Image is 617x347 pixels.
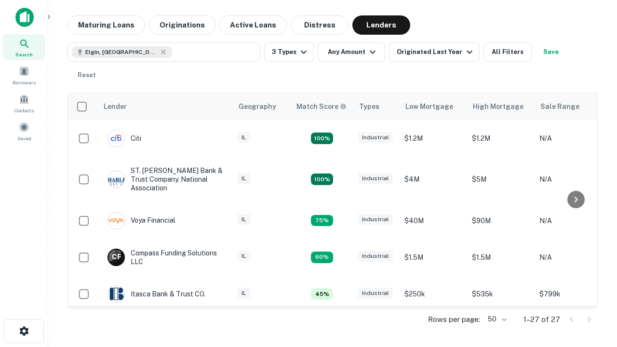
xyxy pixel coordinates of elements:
div: Types [359,101,379,112]
iframe: Chat Widget [569,270,617,316]
div: 50 [484,312,508,326]
div: IL [238,288,250,299]
button: All Filters [483,42,532,62]
img: picture [108,286,124,302]
button: Save your search to get updates of matches that match your search criteria. [536,42,566,62]
div: Matching Properties: 9, hasApolloMatch: undefined [311,133,333,144]
td: $250k [400,276,467,312]
button: 3 Types [264,42,314,62]
button: Reset [71,66,102,85]
a: Search [3,34,45,60]
button: Maturing Loans [67,15,145,35]
a: Contacts [3,90,45,116]
div: Originated Last Year [397,46,475,58]
img: capitalize-icon.png [15,8,34,27]
th: Types [353,93,400,120]
div: Capitalize uses an advanced AI algorithm to match your search with the best lender. The match sco... [296,101,347,112]
td: $40M [400,202,467,239]
img: picture [108,130,124,147]
div: Geography [239,101,276,112]
span: Search [15,51,33,58]
td: $1.5M [467,239,535,276]
div: Citi [107,130,141,147]
button: Originated Last Year [389,42,480,62]
img: picture [108,213,124,229]
div: Industrial [358,132,393,143]
th: High Mortgage [467,93,535,120]
button: Originations [149,15,215,35]
div: Matching Properties: 5, hasApolloMatch: undefined [311,215,333,227]
td: $1.2M [400,120,467,157]
td: $90M [467,202,535,239]
div: IL [238,251,250,262]
p: Rows per page: [428,314,480,325]
div: Industrial [358,214,393,225]
button: Active Loans [219,15,287,35]
div: IL [238,132,250,143]
div: Matching Properties: 12, hasApolloMatch: undefined [311,173,333,185]
th: Low Mortgage [400,93,467,120]
div: IL [238,173,250,184]
p: C F [112,252,121,262]
div: Low Mortgage [405,101,453,112]
th: Lender [98,93,233,120]
button: Lenders [352,15,410,35]
span: Borrowers [13,79,36,86]
span: Saved [17,134,31,142]
a: Borrowers [3,62,45,88]
div: High Mortgage [473,101,523,112]
td: $4M [400,157,467,202]
div: Industrial [358,173,393,184]
div: Industrial [358,251,393,262]
div: Lender [104,101,127,112]
div: IL [238,214,250,225]
img: picture [108,171,124,187]
td: $1.5M [400,239,467,276]
span: Elgin, [GEOGRAPHIC_DATA], [GEOGRAPHIC_DATA] [85,48,158,56]
div: Itasca Bank & Trust CO. [107,285,205,303]
td: $535k [467,276,535,312]
div: Matching Properties: 4, hasApolloMatch: undefined [311,252,333,263]
td: $5M [467,157,535,202]
td: $1.2M [467,120,535,157]
h6: Match Score [296,101,345,112]
span: Contacts [14,107,34,114]
div: ST. [PERSON_NAME] Bank & Trust Company, National Association [107,166,223,193]
a: Saved [3,118,45,144]
div: Sale Range [540,101,579,112]
button: Distress [291,15,349,35]
th: Capitalize uses an advanced AI algorithm to match your search with the best lender. The match sco... [291,93,353,120]
p: 1–27 of 27 [523,314,560,325]
div: Industrial [358,288,393,299]
div: Voya Financial [107,212,175,229]
button: Elgin, [GEOGRAPHIC_DATA], [GEOGRAPHIC_DATA] [67,42,260,62]
th: Geography [233,93,291,120]
div: Compass Funding Solutions LLC [107,249,223,266]
button: Any Amount [318,42,385,62]
div: Matching Properties: 3, hasApolloMatch: undefined [311,288,333,300]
